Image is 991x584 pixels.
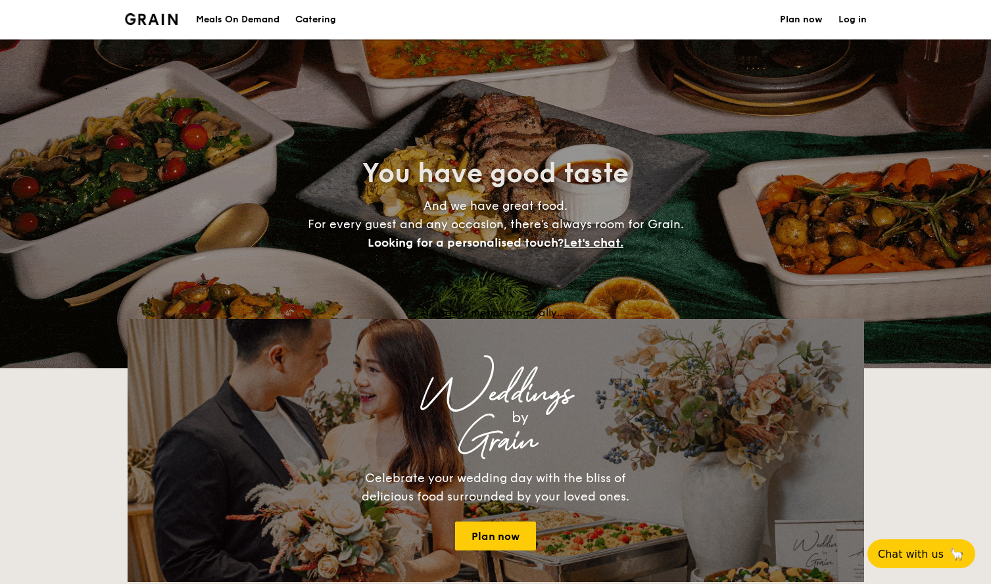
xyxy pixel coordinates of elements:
span: Let's chat. [564,235,623,250]
img: Grain [125,13,178,25]
span: 🦙 [949,547,965,562]
a: Plan now [455,522,536,550]
div: by [292,406,748,429]
div: Weddings [243,382,748,406]
div: Celebrate your wedding day with the bliss of delicious food surrounded by your loved ones. [348,469,644,506]
span: Chat with us [878,548,944,560]
div: Loading menus magically... [128,306,864,319]
div: Grain [243,429,748,453]
button: Chat with us🦙 [867,539,975,568]
a: Logotype [125,13,178,25]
